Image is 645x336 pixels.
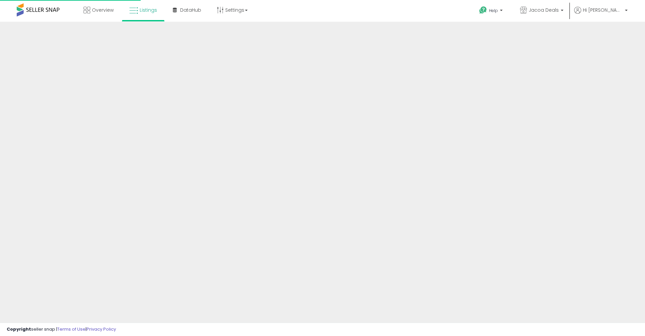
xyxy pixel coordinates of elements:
span: Listings [140,7,157,13]
span: Help [489,8,498,13]
span: Jacoa Deals [529,7,559,13]
span: Hi [PERSON_NAME] [583,7,623,13]
i: Get Help [479,6,487,14]
span: Overview [92,7,114,13]
span: DataHub [180,7,201,13]
a: Hi [PERSON_NAME] [574,7,628,22]
a: Help [474,1,509,22]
